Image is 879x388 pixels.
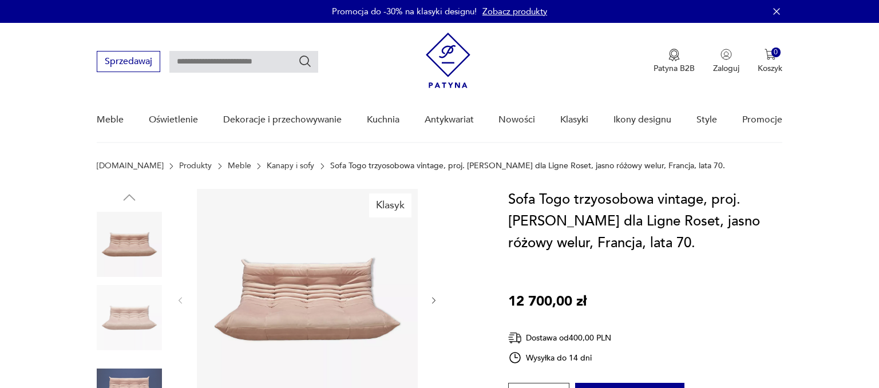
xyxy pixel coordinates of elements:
[223,98,342,142] a: Dekoracje i przechowywanie
[97,161,164,171] a: [DOMAIN_NAME]
[508,331,612,345] div: Dostawa od 400,00 PLN
[367,98,399,142] a: Kuchnia
[498,98,535,142] a: Nowości
[298,54,312,68] button: Szukaj
[482,6,547,17] a: Zobacz produkty
[97,51,160,72] button: Sprzedawaj
[758,63,782,74] p: Koszyk
[771,47,781,57] div: 0
[668,49,680,61] img: Ikona medalu
[332,6,477,17] p: Promocja do -30% na klasyki designu!
[742,98,782,142] a: Promocje
[508,351,612,365] div: Wysyłka do 14 dni
[149,98,198,142] a: Oświetlenie
[425,98,474,142] a: Antykwariat
[613,98,671,142] a: Ikony designu
[97,98,124,142] a: Meble
[765,49,776,60] img: Ikona koszyka
[758,49,782,74] button: 0Koszyk
[713,49,739,74] button: Zaloguj
[228,161,251,171] a: Meble
[179,161,212,171] a: Produkty
[508,189,782,254] h1: Sofa Togo trzyosobowa vintage, proj. [PERSON_NAME] dla Ligne Roset, jasno różowy welur, Francja, ...
[369,193,411,217] div: Klasyk
[97,58,160,66] a: Sprzedawaj
[97,212,162,277] img: Zdjęcie produktu Sofa Togo trzyosobowa vintage, proj. M. Ducaroy dla Ligne Roset, jasno różowy we...
[508,331,522,345] img: Ikona dostawy
[654,49,695,74] a: Ikona medaluPatyna B2B
[654,49,695,74] button: Patyna B2B
[560,98,588,142] a: Klasyki
[267,161,314,171] a: Kanapy i sofy
[508,291,587,312] p: 12 700,00 zł
[426,33,470,88] img: Patyna - sklep z meblami i dekoracjami vintage
[97,285,162,350] img: Zdjęcie produktu Sofa Togo trzyosobowa vintage, proj. M. Ducaroy dla Ligne Roset, jasno różowy we...
[713,63,739,74] p: Zaloguj
[720,49,732,60] img: Ikonka użytkownika
[330,161,725,171] p: Sofa Togo trzyosobowa vintage, proj. [PERSON_NAME] dla Ligne Roset, jasno różowy welur, Francja, ...
[654,63,695,74] p: Patyna B2B
[696,98,717,142] a: Style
